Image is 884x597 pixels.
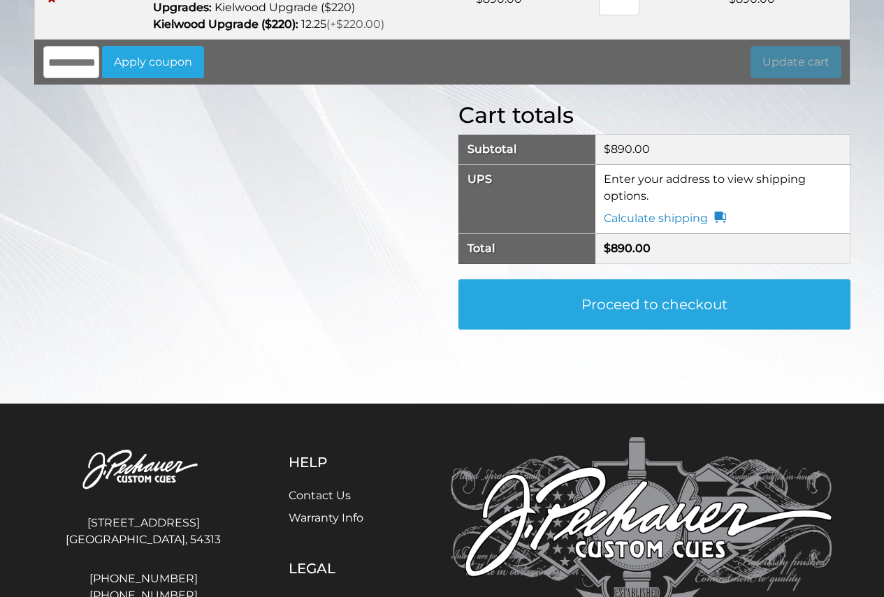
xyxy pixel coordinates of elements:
[153,16,298,33] dt: Kielwood Upgrade ($220):
[153,16,459,33] p: 12.25
[326,17,384,31] span: (+$220.00)
[458,234,595,264] th: Total
[604,242,651,255] bdi: 890.00
[604,142,650,156] bdi: 890.00
[458,165,595,234] th: UPS
[458,102,850,128] h2: Cart totals
[289,560,397,577] h5: Legal
[52,570,235,587] a: [PHONE_NUMBER]
[604,142,611,156] span: $
[52,509,235,554] address: [STREET_ADDRESS] [GEOGRAPHIC_DATA], 54313
[751,46,841,78] button: Update cart
[604,210,726,227] a: Calculate shipping
[289,489,351,502] a: Contact Us
[604,242,611,255] span: $
[102,46,204,78] button: Apply coupon
[458,279,850,330] a: Proceed to checkout
[595,165,850,234] td: Enter your address to view shipping options.
[289,511,363,524] a: Warranty Info
[458,135,595,165] th: Subtotal
[289,454,397,471] h5: Help
[52,437,235,503] img: Pechauer Custom Cues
